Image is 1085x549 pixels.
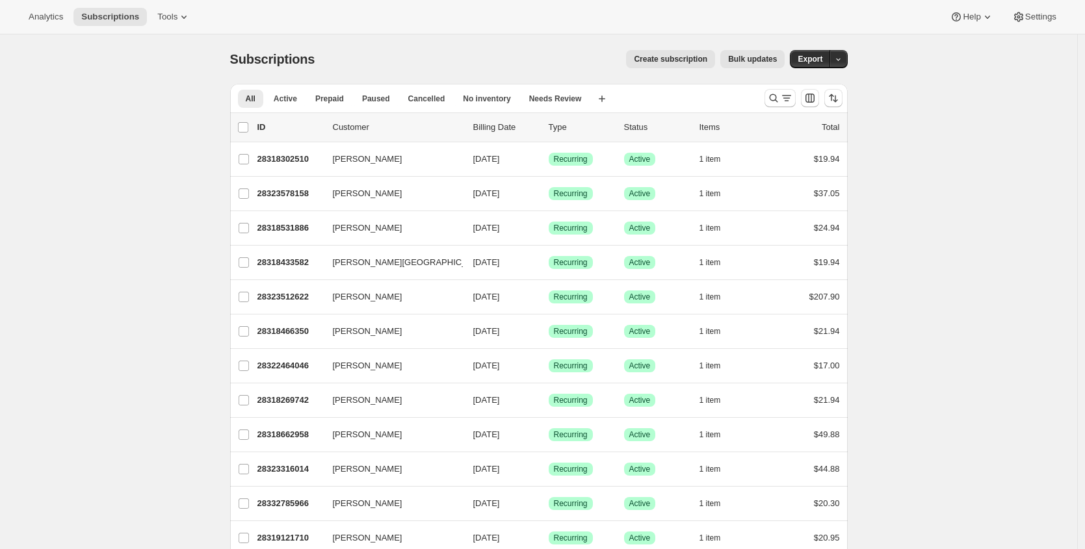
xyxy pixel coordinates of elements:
[73,8,147,26] button: Subscriptions
[814,429,840,439] span: $49.88
[814,395,840,405] span: $21.94
[801,89,819,107] button: Customize table column order and visibility
[325,355,455,376] button: [PERSON_NAME]
[408,94,445,104] span: Cancelled
[257,494,840,513] div: 28332785966[PERSON_NAME][DATE]SuccessRecurringSuccessActive1 item$20.30
[333,428,402,441] span: [PERSON_NAME]
[629,223,651,233] span: Active
[257,290,322,303] p: 28323512622
[333,187,402,200] span: [PERSON_NAME]
[809,292,840,301] span: $207.90
[257,394,322,407] p: 28318269742
[629,533,651,543] span: Active
[699,188,721,199] span: 1 item
[554,395,588,405] span: Recurring
[473,361,500,370] span: [DATE]
[362,94,390,104] span: Paused
[554,533,588,543] span: Recurring
[257,253,840,272] div: 28318433582[PERSON_NAME][GEOGRAPHIC_DATA][DATE]SuccessRecurringSuccessActive1 item$19.94
[230,52,315,66] span: Subscriptions
[942,8,1001,26] button: Help
[157,12,177,22] span: Tools
[529,94,582,104] span: Needs Review
[257,222,322,235] p: 28318531886
[81,12,139,22] span: Subscriptions
[814,223,840,233] span: $24.94
[325,390,455,411] button: [PERSON_NAME]
[473,154,500,164] span: [DATE]
[699,288,735,306] button: 1 item
[257,185,840,203] div: 28323578158[PERSON_NAME][DATE]SuccessRecurringSuccessActive1 item$37.05
[554,464,588,474] span: Recurring
[624,121,689,134] p: Status
[473,395,500,405] span: [DATE]
[728,54,777,64] span: Bulk updates
[814,257,840,267] span: $19.94
[814,464,840,474] span: $44.88
[1004,8,1064,26] button: Settings
[699,494,735,513] button: 1 item
[554,257,588,268] span: Recurring
[473,257,500,267] span: [DATE]
[333,222,402,235] span: [PERSON_NAME]
[720,50,785,68] button: Bulk updates
[549,121,614,134] div: Type
[699,391,735,409] button: 1 item
[325,183,455,204] button: [PERSON_NAME]
[699,257,721,268] span: 1 item
[257,121,840,134] div: IDCustomerBilling DateTypeStatusItemsTotal
[629,292,651,302] span: Active
[473,326,500,336] span: [DATE]
[257,359,322,372] p: 28322464046
[814,498,840,508] span: $20.30
[246,94,255,104] span: All
[626,50,715,68] button: Create subscription
[29,12,63,22] span: Analytics
[963,12,980,22] span: Help
[790,50,830,68] button: Export
[473,429,500,439] span: [DATE]
[333,463,402,476] span: [PERSON_NAME]
[699,361,721,371] span: 1 item
[634,54,707,64] span: Create subscription
[473,498,500,508] span: [DATE]
[325,321,455,342] button: [PERSON_NAME]
[554,223,588,233] span: Recurring
[699,498,721,509] span: 1 item
[325,424,455,445] button: [PERSON_NAME]
[325,149,455,170] button: [PERSON_NAME]
[333,153,402,166] span: [PERSON_NAME]
[257,357,840,375] div: 28322464046[PERSON_NAME][DATE]SuccessRecurringSuccessActive1 item$17.00
[1025,12,1056,22] span: Settings
[257,322,840,340] div: 28318466350[PERSON_NAME][DATE]SuccessRecurringSuccessActive1 item$21.94
[333,121,463,134] p: Customer
[257,153,322,166] p: 28318302510
[629,361,651,371] span: Active
[699,326,721,337] span: 1 item
[463,94,510,104] span: No inventory
[699,150,735,168] button: 1 item
[257,256,322,269] p: 28318433582
[554,498,588,509] span: Recurring
[765,89,796,107] button: Search and filter results
[814,533,840,543] span: $20.95
[257,531,322,544] p: 28319121710
[699,292,721,302] span: 1 item
[554,326,588,337] span: Recurring
[473,223,500,233] span: [DATE]
[822,121,839,134] p: Total
[699,253,735,272] button: 1 item
[699,121,765,134] div: Items
[257,325,322,338] p: 28318466350
[824,89,843,107] button: Sort the results
[629,257,651,268] span: Active
[798,54,822,64] span: Export
[21,8,71,26] button: Analytics
[554,154,588,164] span: Recurring
[257,428,322,441] p: 28318662958
[333,497,402,510] span: [PERSON_NAME]
[592,90,612,108] button: Create new view
[473,292,500,301] span: [DATE]
[699,460,735,478] button: 1 item
[257,391,840,409] div: 28318269742[PERSON_NAME][DATE]SuccessRecurringSuccessActive1 item$21.94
